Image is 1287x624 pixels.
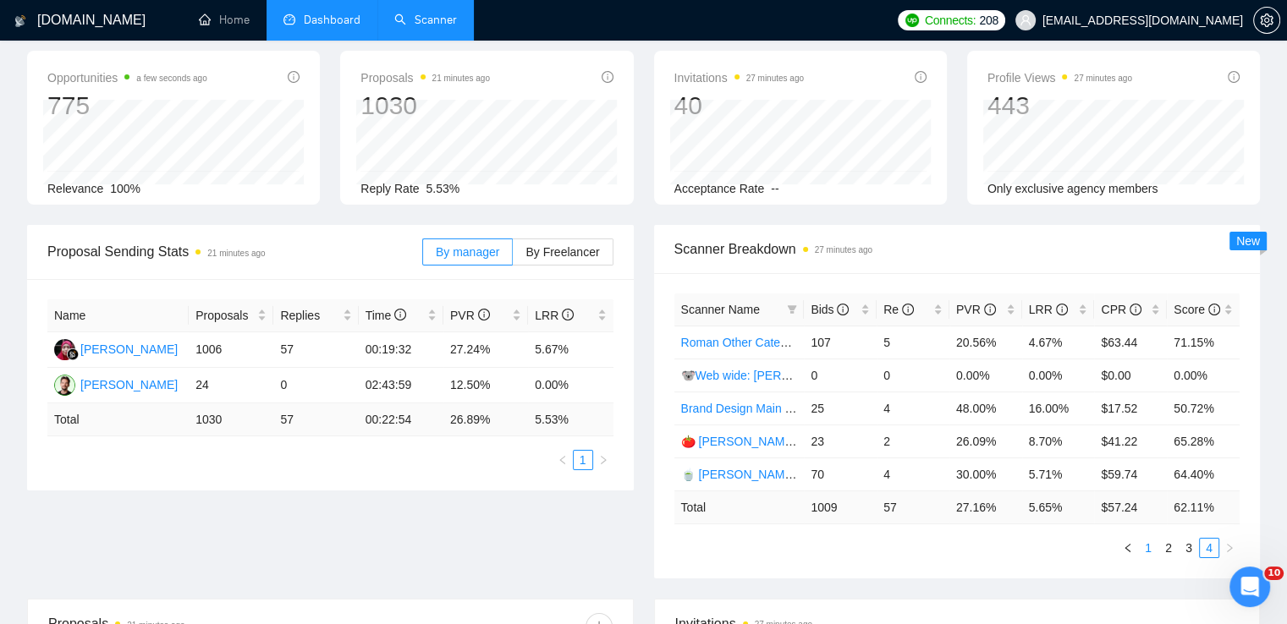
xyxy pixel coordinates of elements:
span: info-circle [478,309,490,320]
a: Brand Design Main (Valeriia) [681,402,832,415]
td: 12.50% [443,368,528,403]
td: 5.53 % [528,403,613,436]
td: $0.00 [1094,359,1167,391]
a: searchScanner [394,13,457,27]
td: 20.56% [949,326,1022,359]
td: 1009 [804,490,877,523]
li: Next Page [593,450,613,470]
button: left [553,450,573,470]
span: info-circle [1130,304,1141,315]
iframe: Intercom live chat [1229,567,1270,607]
a: D[PERSON_NAME] [54,342,178,355]
td: 0.00% [1022,359,1095,391]
th: Name [47,299,189,332]
a: 3 [1180,539,1198,557]
td: 4.67% [1022,326,1095,359]
td: 5 [877,326,949,359]
td: Total [674,490,805,523]
li: 1 [573,450,593,470]
td: $63.44 [1094,326,1167,359]
span: Proposals [195,306,254,325]
td: 64.40% [1167,457,1240,490]
td: 107 [804,326,877,359]
li: 1 [1138,538,1158,558]
div: [PERSON_NAME] [80,375,178,394]
span: PVR [450,309,490,322]
time: 21 minutes ago [432,74,490,83]
td: 25 [804,391,877,424]
span: info-circle [602,71,613,83]
img: logo [14,8,26,35]
span: filter [787,304,797,315]
td: 57 [273,332,358,368]
td: 50.72% [1167,391,1240,424]
a: 4 [1200,539,1218,557]
td: 65.28% [1167,424,1240,457]
td: 24 [189,368,273,403]
span: 10 [1264,567,1284,580]
img: upwork-logo.png [905,14,919,27]
td: 0.00% [528,368,613,403]
span: Invitations [674,68,804,88]
td: 27.24% [443,332,528,368]
span: 100% [110,182,140,195]
a: Roman Other Categories: UX/UI & Web design copy [PERSON_NAME] [681,336,1057,349]
span: By manager [436,245,499,259]
div: [PERSON_NAME] [80,340,178,359]
span: 208 [979,11,998,30]
span: New [1236,234,1260,248]
span: right [598,455,608,465]
th: Replies [273,299,358,332]
li: 4 [1199,538,1219,558]
div: 1030 [360,90,490,122]
td: 2 [877,424,949,457]
span: user [1020,14,1031,26]
button: right [1219,538,1240,558]
span: Replies [280,306,338,325]
span: Opportunities [47,68,207,88]
span: Profile Views [987,68,1132,88]
div: 40 [674,90,804,122]
td: 5.71% [1022,457,1095,490]
time: 27 minutes ago [815,245,872,255]
td: 0 [877,359,949,391]
td: 5.67% [528,332,613,368]
span: right [1224,543,1235,553]
td: 16.00% [1022,391,1095,424]
button: left [1118,538,1138,558]
td: 26.09% [949,424,1022,457]
span: setting [1254,14,1279,27]
span: left [558,455,568,465]
td: 0.00% [1167,359,1240,391]
td: 0.00% [949,359,1022,391]
span: Proposal Sending Stats [47,241,422,262]
li: Previous Page [553,450,573,470]
span: -- [771,182,778,195]
td: 1030 [189,403,273,436]
span: Only exclusive agency members [987,182,1158,195]
td: $41.22 [1094,424,1167,457]
a: 🐨Web wide: [PERSON_NAME] 03/07 bid in range [681,369,949,382]
span: Bids [811,303,849,316]
img: gigradar-bm.png [67,348,79,360]
td: 71.15% [1167,326,1240,359]
td: 0 [273,368,358,403]
span: info-circle [837,304,849,315]
td: 27.16 % [949,490,1022,523]
span: Dashboard [304,13,360,27]
time: 27 minutes ago [746,74,804,83]
td: 26.89 % [443,403,528,436]
td: 48.00% [949,391,1022,424]
span: By Freelancer [525,245,599,259]
span: info-circle [915,71,927,83]
a: homeHome [199,13,250,27]
td: 8.70% [1022,424,1095,457]
td: 00:19:32 [359,332,443,368]
td: 62.11 % [1167,490,1240,523]
span: Scanner Name [681,303,760,316]
span: info-circle [1208,304,1220,315]
span: left [1123,543,1133,553]
a: 1 [574,451,592,469]
span: Connects: [925,11,976,30]
span: Proposals [360,68,490,88]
